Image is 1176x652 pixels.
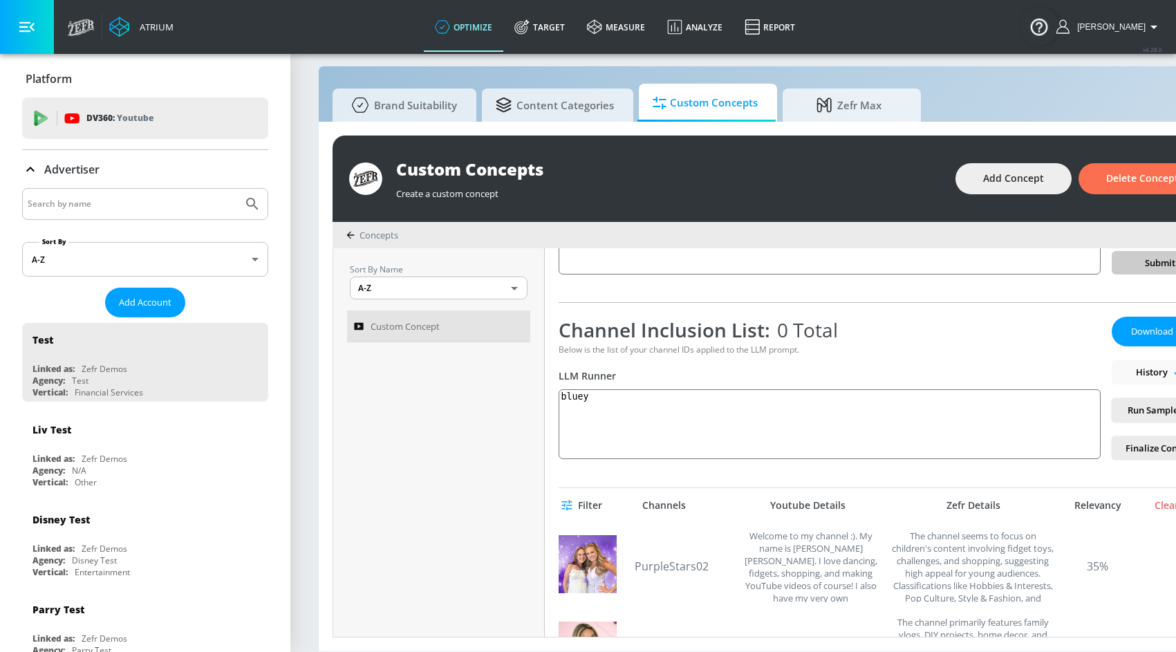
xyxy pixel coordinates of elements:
[360,229,398,241] span: Concepts
[32,603,84,616] div: Parry Test
[72,555,117,566] div: Disney Test
[559,535,617,593] img: UC46fZkmsP85pUQDLw1UKezg
[75,476,97,488] div: Other
[134,21,174,33] div: Atrium
[559,389,1101,459] textarea: bluey
[32,363,75,375] div: Linked as:
[350,262,528,277] p: Sort By Name
[396,158,942,180] div: Custom Concepts
[26,71,72,86] p: Platform
[770,317,838,343] span: 0 Total
[738,530,883,602] div: Welcome to my channel :). My name is Kayla Ann. I love dancing, fidgets, shopping, and making You...
[32,476,68,488] div: Vertical:
[1143,46,1162,53] span: v 4.28.0
[32,513,90,526] div: Disney Test
[32,555,65,566] div: Agency:
[983,170,1044,187] span: Add Concept
[39,237,69,246] label: Sort By
[22,59,268,98] div: Platform
[22,97,268,139] div: DV360: Youtube
[75,566,130,578] div: Entertainment
[1020,7,1058,46] button: Open Resource Center
[28,195,237,213] input: Search by name
[559,369,1101,382] div: LLM Runner
[119,295,171,310] span: Add Account
[86,111,153,126] p: DV360:
[371,318,440,335] span: Custom Concept
[32,633,75,644] div: Linked as:
[22,242,268,277] div: A-Z
[105,288,185,317] button: Add Account
[656,2,734,52] a: Analyze
[576,2,656,52] a: measure
[22,323,268,402] div: TestLinked as:Zefr DemosAgency:TestVertical:Financial Services
[22,150,268,189] div: Advertiser
[890,499,1056,512] div: Zefr Details
[559,493,608,519] button: Filter
[559,344,1101,355] div: Below is the list of your channel IDs applied to the LLM prompt.
[734,2,806,52] a: Report
[44,162,100,177] p: Advertiser
[731,499,884,512] div: Youtube Details
[496,89,614,122] span: Content Categories
[22,503,268,581] div: Disney TestLinked as:Zefr DemosAgency:Disney TestVertical:Entertainment
[396,180,942,200] div: Create a custom concept
[22,413,268,492] div: Liv TestLinked as:Zefr DemosAgency:N/AVertical:Other
[32,543,75,555] div: Linked as:
[1072,22,1146,32] span: login as: uyen.hoang@zefr.com
[32,423,71,436] div: Liv Test
[890,530,1056,602] div: The channel seems to focus on children's content involving fidget toys, challenges, and shopping,...
[1056,19,1162,35] button: [PERSON_NAME]
[32,453,75,465] div: Linked as:
[1063,530,1132,602] div: 35%
[1063,499,1132,512] div: Relevancy
[72,375,88,386] div: Test
[559,317,1101,343] div: Channel Inclusion List:
[503,2,576,52] a: Target
[32,465,65,476] div: Agency:
[32,333,53,346] div: Test
[117,111,153,125] p: Youtube
[955,163,1072,194] button: Add Concept
[109,17,174,37] a: Atrium
[642,499,686,512] div: Channels
[82,633,127,644] div: Zefr Demos
[82,363,127,375] div: Zefr Demos
[32,566,68,578] div: Vertical:
[350,277,528,299] div: A-Z
[564,497,602,514] span: Filter
[32,375,65,386] div: Agency:
[424,2,503,52] a: optimize
[82,453,127,465] div: Zefr Demos
[653,86,758,120] span: Custom Concepts
[635,559,731,574] a: PurpleStars02
[82,543,127,555] div: Zefr Demos
[72,465,86,476] div: N/A
[346,229,398,241] div: Concepts
[347,310,530,342] a: Custom Concept
[796,89,902,122] span: Zefr Max
[32,386,68,398] div: Vertical:
[346,89,457,122] span: Brand Suitability
[75,386,143,398] div: Financial Services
